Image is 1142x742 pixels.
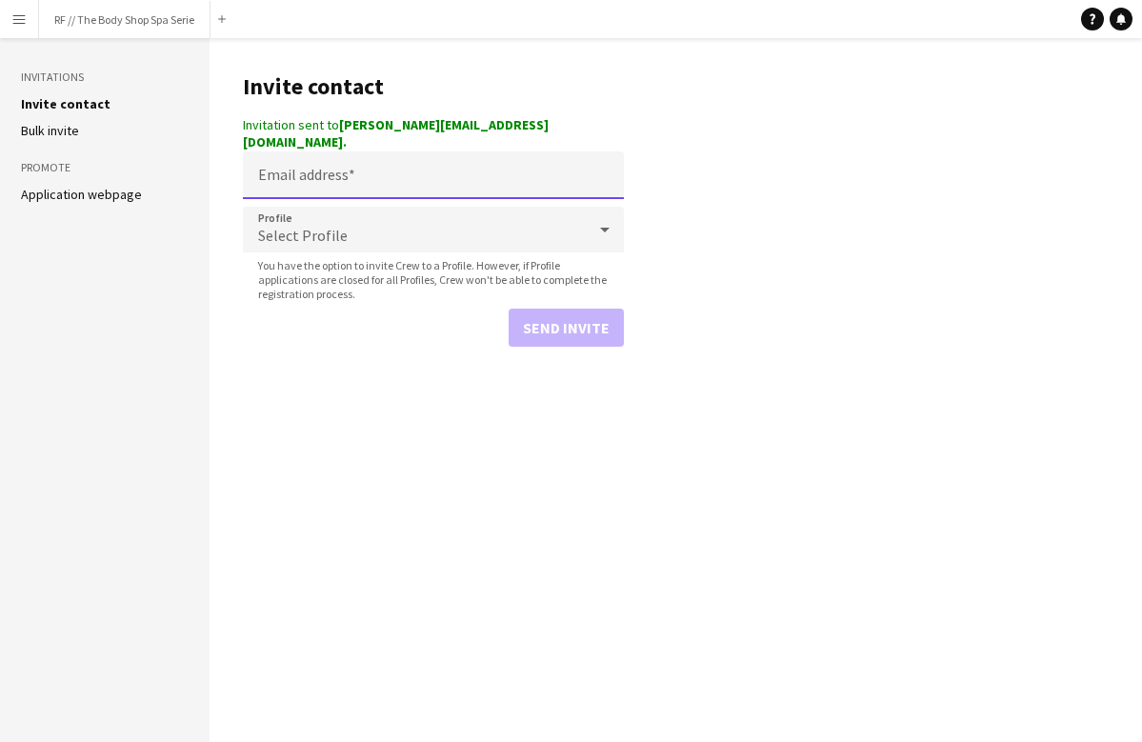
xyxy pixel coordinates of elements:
h1: Invite contact [243,72,624,101]
span: You have the option to invite Crew to a Profile. However, if Profile applications are closed for ... [243,258,624,301]
h3: Promote [21,159,189,176]
a: Invite contact [21,95,110,112]
h3: Invitations [21,69,189,86]
button: RF // The Body Shop Spa Serie [39,1,210,38]
a: Bulk invite [21,122,79,139]
a: Application webpage [21,186,142,203]
div: Invitation sent to [243,116,624,150]
strong: [PERSON_NAME][EMAIL_ADDRESS][DOMAIN_NAME]. [243,116,549,150]
span: Select Profile [258,226,348,245]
